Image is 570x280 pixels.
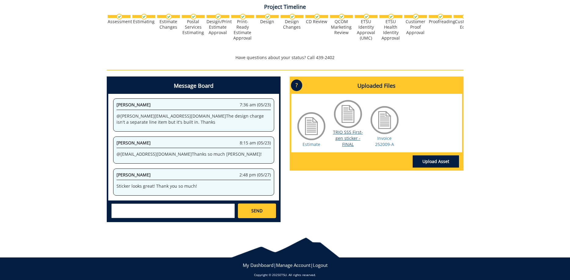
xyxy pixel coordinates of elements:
[313,262,328,268] a: Logout
[141,14,147,19] img: checkmark
[305,19,328,24] div: CD Review
[281,19,303,30] div: Design Changes
[231,19,254,41] div: Print-Ready Estimate Approval
[265,14,271,19] img: checkmark
[182,19,205,35] div: Postal Services Estimating
[291,78,462,94] h4: Uploaded Files
[239,172,271,178] span: 2:48 pm (05/27)
[117,14,122,19] img: checkmark
[438,14,443,19] img: checkmark
[276,262,310,268] a: Manage Account
[215,14,221,19] img: checkmark
[117,113,271,125] p: @ [PERSON_NAME][EMAIL_ADDRESS][DOMAIN_NAME] The design charge isn't a separate line item but it's...
[240,14,246,19] img: checkmark
[206,19,229,35] div: Design/Print Estimate Approval
[251,208,263,214] span: SEND
[238,204,276,218] a: SEND
[291,80,302,91] p: ?
[256,19,279,24] div: Design
[289,14,295,19] img: checkmark
[429,19,452,24] div: Proofreading
[111,204,235,218] textarea: messageToSend
[375,135,394,147] a: Invoice 252009-A
[117,172,151,178] span: [PERSON_NAME]
[279,273,287,277] a: ETSU
[117,151,271,157] p: @ [EMAIL_ADDRESS][DOMAIN_NAME] Thanks so much [PERSON_NAME]!
[339,14,345,19] img: checkmark
[117,102,151,108] span: [PERSON_NAME]
[413,155,459,168] a: Upload Asset
[404,19,427,35] div: Customer Proof Approval
[462,14,468,19] img: checkmark
[191,14,196,19] img: checkmark
[355,19,378,41] div: ETSU Identity Approval (UMC)
[166,14,172,19] img: checkmark
[240,140,271,146] span: 8:15 am (05/23)
[117,140,151,146] span: [PERSON_NAME]
[107,4,464,10] h4: Project Timeline
[117,183,271,189] p: Sticker looks great! Thank you so much!
[157,19,180,30] div: Estimate Changes
[333,129,363,147] a: TRIO SSS First-gen sticker - FINAL
[379,19,402,41] div: ETSU Health Identity Approval
[364,14,369,19] img: checkmark
[453,19,476,30] div: Customer Edits
[303,141,320,147] a: Estimate
[243,262,274,268] a: My Dashboard
[413,14,419,19] img: checkmark
[108,78,279,94] h4: Message Board
[132,19,155,24] div: Estimating
[314,14,320,19] img: checkmark
[107,55,464,61] p: Have questions about your status? Call 439-2402
[330,19,353,35] div: QCOM Marketing Review
[108,19,131,24] div: Assessment
[388,14,394,19] img: checkmark
[240,102,271,108] span: 7:36 am (05/23)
